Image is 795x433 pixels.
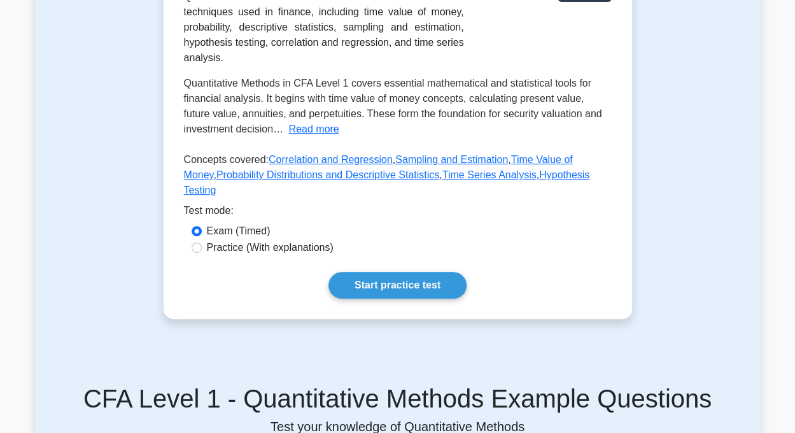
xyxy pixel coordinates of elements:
[184,78,602,134] span: Quantitative Methods in CFA Level 1 covers essential mathematical and statistical tools for finan...
[50,383,745,414] h5: CFA Level 1 - Quantitative Methods Example Questions
[442,169,537,180] a: Time Series Analysis
[184,203,612,224] div: Test mode:
[328,272,467,299] a: Start practice test
[395,154,508,165] a: Sampling and Estimation
[207,224,271,239] label: Exam (Timed)
[216,169,439,180] a: Probability Distributions and Descriptive Statistics
[207,240,334,255] label: Practice (With explanations)
[184,152,612,203] p: Concepts covered: , , , , ,
[288,122,339,137] button: Read more
[269,154,393,165] a: Correlation and Regression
